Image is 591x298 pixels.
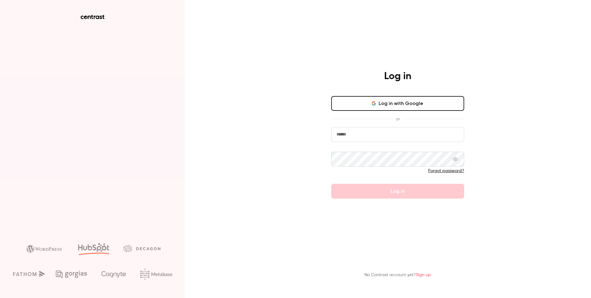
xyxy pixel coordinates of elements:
[393,116,403,122] span: or
[123,245,160,252] img: decagon
[384,70,411,83] h4: Log in
[416,273,431,277] a: Sign up
[364,272,431,278] p: No Contrast account yet?
[331,96,464,111] button: Log in with Google
[428,169,464,173] a: Forgot password?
